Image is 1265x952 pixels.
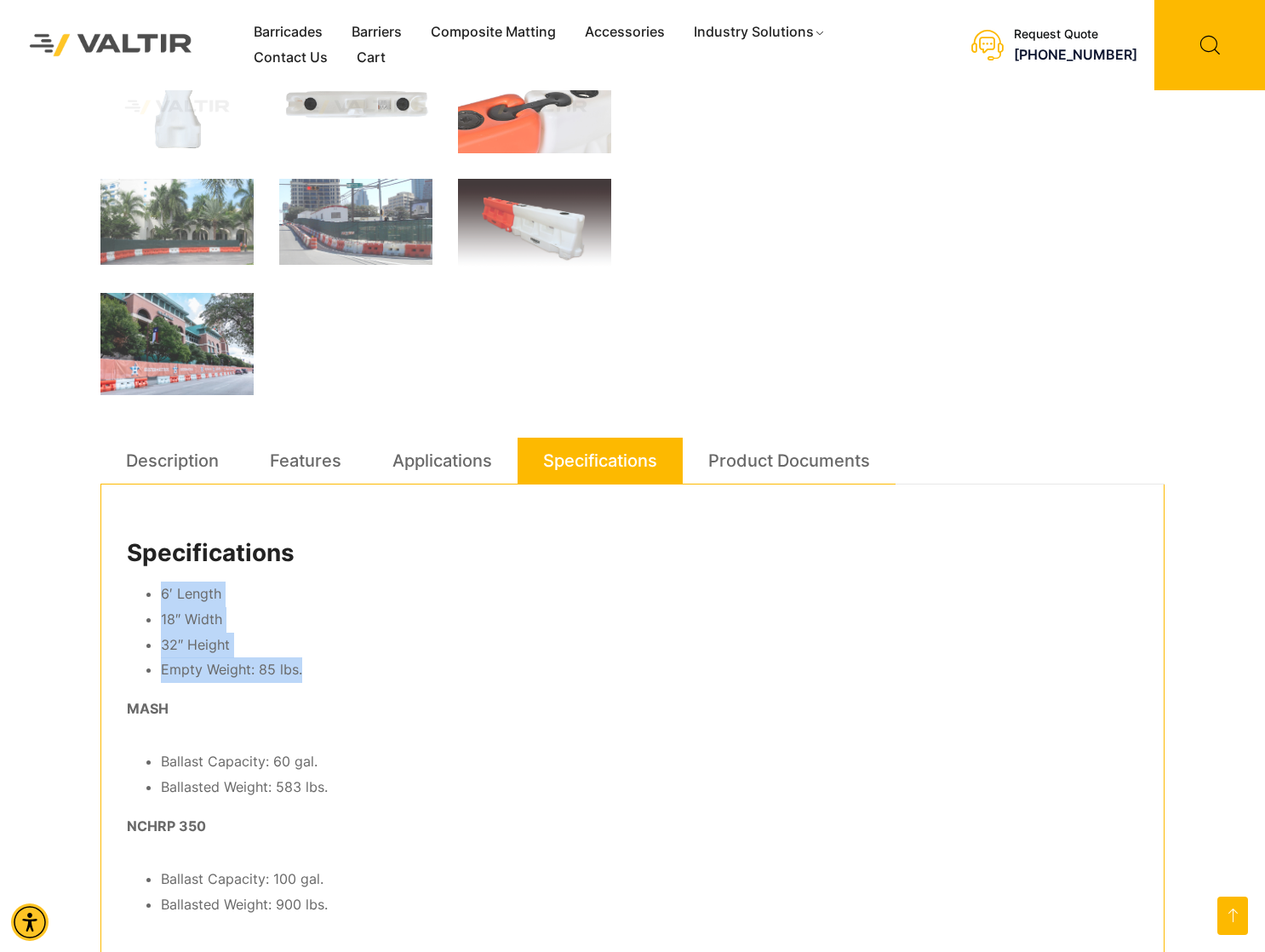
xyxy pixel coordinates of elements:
strong: MASH [127,700,169,717]
a: Applications [392,438,492,484]
img: Close-up of two connected plastic containers, one orange and one white, featuring black caps and ... [458,61,611,153]
img: A construction area with orange and white barriers, surrounded by palm trees and a building in th... [100,179,254,265]
img: A Yodock barrier featuring a combination of orange and white sections, designed for traffic contr... [458,179,611,267]
li: Ballasted Weight: 900 lbs. [161,892,1138,918]
strong: NCHRP 350 [127,817,206,834]
img: Valtir Rentals [13,17,209,73]
a: Accessories [570,20,679,45]
li: 6′ Length [161,582,1138,607]
li: 18″ Width [161,607,1138,633]
a: Product Documents [708,438,870,484]
a: Barricades [239,20,337,45]
a: Contact Us [239,45,342,71]
img: Construction site with traffic barriers, green fencing, and a street sign for Nueces St. in an ur... [279,179,432,265]
a: call (888) 496-3625 [1014,46,1137,63]
h2: Specifications [127,539,1138,568]
img: A white plastic tank with two black caps and a label on the side, viewed from above. [279,61,432,153]
a: Composite Matting [416,20,570,45]
li: Empty Weight: 85 lbs. [161,657,1138,683]
img: A white plastic container with a unique shape, likely used for storage or dispensing liquids. [100,61,254,153]
a: Description [126,438,219,484]
img: A view of Minute Maid Park with a barrier displaying "Houston Astros" and Texas flags, surrounded... [100,293,254,395]
a: Barriers [337,20,416,45]
a: Cart [342,45,400,71]
li: Ballast Capacity: 100 gal. [161,867,1138,892]
a: Specifications [543,438,657,484]
li: Ballast Capacity: 60 gal. [161,749,1138,775]
li: Ballasted Weight: 583 lbs. [161,775,1138,800]
div: Request Quote [1014,27,1137,42]
div: Accessibility Menu [11,903,49,941]
a: Open this option [1217,897,1248,935]
li: 32″ Height [161,633,1138,658]
a: Industry Solutions [679,20,840,45]
a: Features [270,438,341,484]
